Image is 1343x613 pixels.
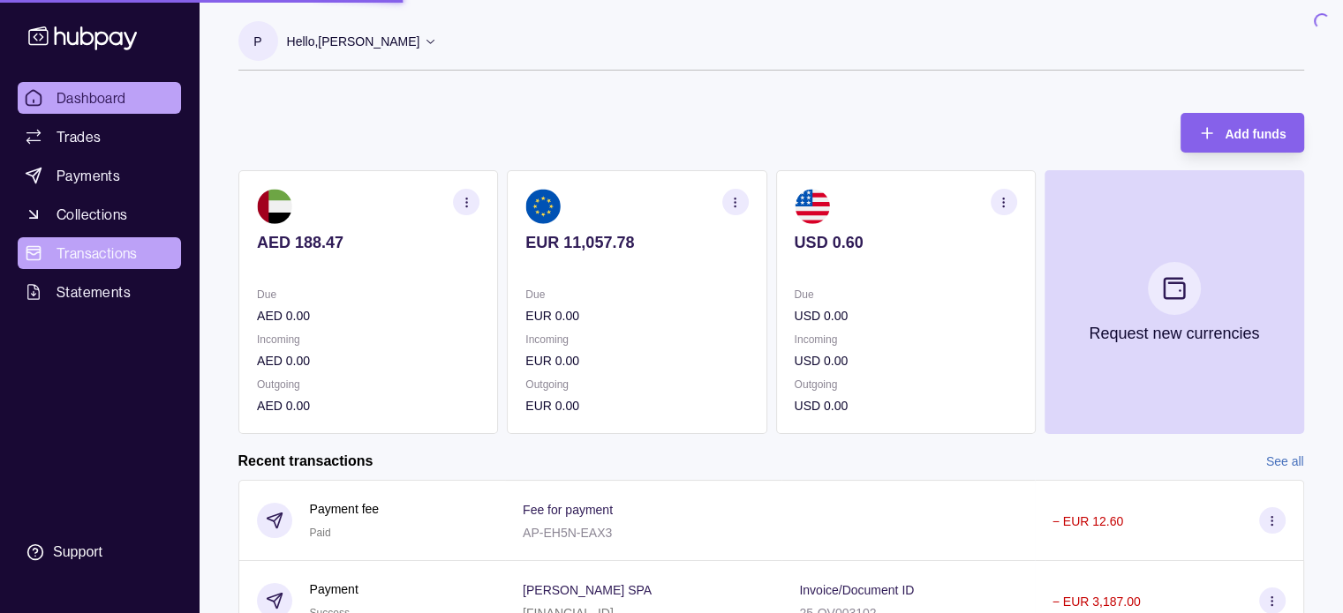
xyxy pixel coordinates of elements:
button: Add funds [1181,113,1303,153]
p: AED 188.47 [257,233,479,252]
a: Transactions [18,237,181,269]
p: EUR 11,057.78 [525,233,748,252]
span: Paid [310,527,331,539]
span: Transactions [57,243,138,264]
a: See all [1266,452,1304,471]
p: Incoming [525,330,748,349]
span: Statements [57,281,131,303]
a: Statements [18,276,181,308]
p: USD 0.00 [794,396,1016,415]
p: [PERSON_NAME] SPA [523,583,652,597]
h2: Recent transactions [238,452,373,471]
p: − EUR 3,187.00 [1053,594,1141,609]
img: ae [257,189,292,224]
span: Dashboard [57,87,126,108]
p: Invoice/Document ID [799,583,914,597]
p: Outgoing [794,375,1016,394]
p: USD 0.60 [794,233,1016,252]
a: Dashboard [18,82,181,114]
p: Payment [310,579,358,599]
p: USD 0.00 [794,306,1016,325]
span: Collections [57,204,127,225]
p: Request new currencies [1089,324,1259,343]
p: Outgoing [525,375,748,394]
p: Incoming [257,330,479,349]
p: Outgoing [257,375,479,394]
a: Payments [18,160,181,191]
p: Fee for payment [523,503,613,517]
p: AED 0.00 [257,306,479,325]
p: Due [257,285,479,304]
p: Hello, [PERSON_NAME] [287,32,420,51]
button: Request new currencies [1044,170,1303,434]
a: Trades [18,121,181,153]
p: USD 0.00 [794,351,1016,370]
p: EUR 0.00 [525,351,748,370]
p: AP-EH5N-EAX3 [523,526,612,540]
a: Collections [18,198,181,230]
p: EUR 0.00 [525,306,748,325]
div: Support [53,542,102,562]
p: AED 0.00 [257,396,479,415]
p: Due [525,285,748,304]
p: − EUR 12.60 [1053,514,1124,528]
p: EUR 0.00 [525,396,748,415]
img: us [794,189,829,224]
p: Due [794,285,1016,304]
p: Incoming [794,330,1016,349]
img: eu [525,189,561,224]
p: AED 0.00 [257,351,479,370]
p: Payment fee [310,499,380,519]
a: Support [18,534,181,571]
span: Payments [57,165,120,186]
span: Trades [57,126,101,147]
p: P [253,32,261,51]
span: Add funds [1225,127,1286,141]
